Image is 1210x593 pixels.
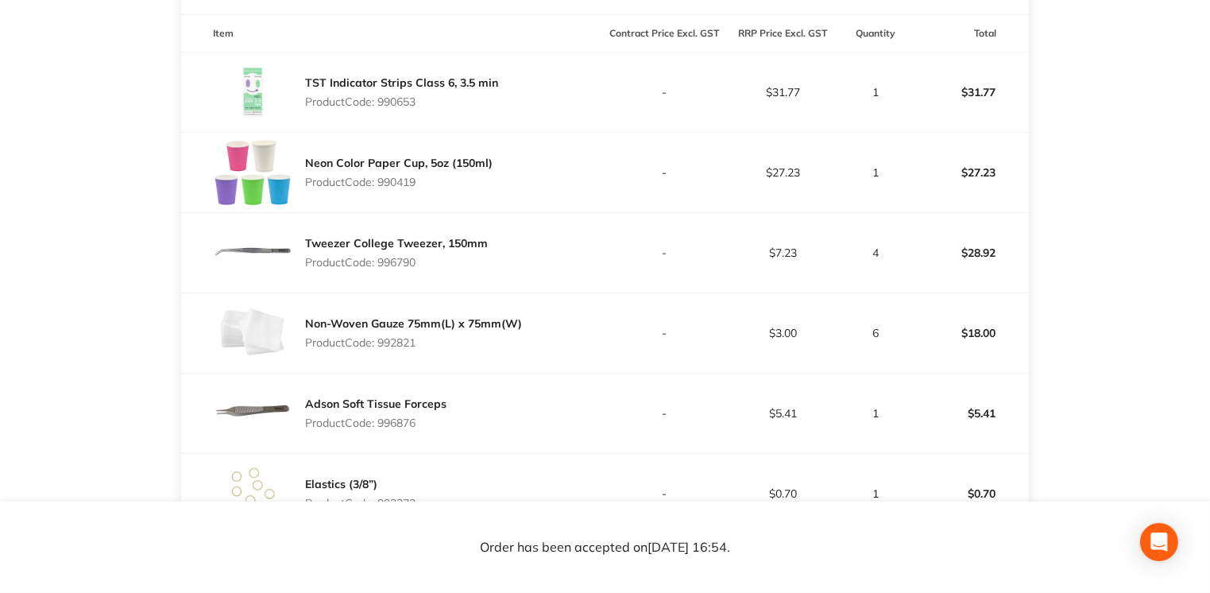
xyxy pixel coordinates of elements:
[606,246,723,259] p: -
[725,246,841,259] p: $7.23
[213,133,292,212] img: d29tZHVhcg
[480,541,730,555] p: Order has been accepted on [DATE] 16:54 .
[305,477,377,491] a: Elastics (3/8”)
[605,15,724,52] th: Contract Price Excl. GST
[305,95,498,108] p: Product Code: 990653
[213,52,292,132] img: NG1wMWtpYQ
[910,234,1027,272] p: $28.92
[910,15,1028,52] th: Total
[910,394,1027,432] p: $5.41
[842,15,910,52] th: Quantity
[305,76,498,90] a: TST Indicator Strips Class 6, 3.5 min
[606,327,723,339] p: -
[305,417,447,429] p: Product Code: 996876
[725,166,841,179] p: $27.23
[910,73,1027,111] p: $31.77
[910,475,1027,513] p: $0.70
[725,327,841,339] p: $3.00
[181,15,605,52] th: Item
[305,256,488,269] p: Product Code: 996790
[725,487,841,500] p: $0.70
[305,236,488,250] a: Tweezer College Tweezer, 150mm
[910,314,1027,352] p: $18.00
[843,246,909,259] p: 4
[725,407,841,420] p: $5.41
[606,407,723,420] p: -
[843,166,909,179] p: 1
[305,316,522,331] a: Non-Woven Gauze 75mm(L) x 75mm(W)
[843,407,909,420] p: 1
[213,213,292,293] img: ZGJnbm91ag
[843,327,909,339] p: 6
[213,454,292,533] img: aWk3Y2xlaA
[725,86,841,99] p: $31.77
[213,293,292,373] img: bDlvZXN0dQ
[606,487,723,500] p: -
[843,487,909,500] p: 1
[305,156,493,170] a: Neon Color Paper Cup, 5oz (150ml)
[305,336,522,349] p: Product Code: 992821
[1140,523,1178,561] div: Open Intercom Messenger
[606,166,723,179] p: -
[910,153,1027,192] p: $27.23
[724,15,842,52] th: RRP Price Excl. GST
[213,374,292,453] img: eDg3bjhrOQ
[843,86,909,99] p: 1
[305,176,493,188] p: Product Code: 990419
[606,86,723,99] p: -
[305,397,447,411] a: Adson Soft Tissue Forceps
[305,497,416,510] p: Product Code: 993372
